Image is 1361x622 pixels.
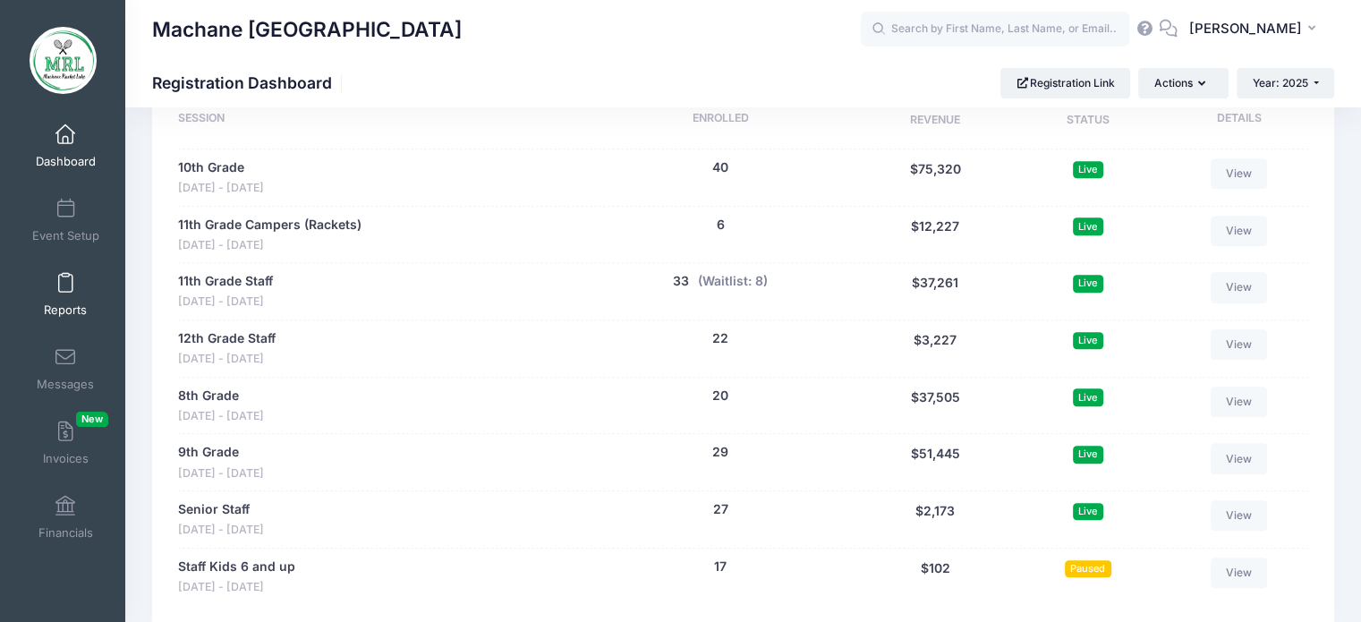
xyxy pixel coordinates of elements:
[856,272,1015,311] div: $37,261
[1211,387,1268,417] a: View
[1211,216,1268,246] a: View
[856,500,1015,539] div: $2,173
[712,387,728,405] button: 20
[856,443,1015,481] div: $51,445
[1189,19,1302,38] span: [PERSON_NAME]
[1211,158,1268,189] a: View
[178,237,362,254] span: [DATE] - [DATE]
[1073,388,1103,405] span: Live
[1073,161,1103,178] span: Live
[1253,76,1308,89] span: Year: 2025
[698,272,768,291] button: (Waitlist: 8)
[856,329,1015,368] div: $3,227
[1073,275,1103,292] span: Live
[178,522,264,539] span: [DATE] - [DATE]
[178,465,264,482] span: [DATE] - [DATE]
[44,302,87,318] span: Reports
[178,110,585,132] div: Session
[1211,329,1268,360] a: View
[1065,560,1111,577] span: Paused
[856,158,1015,197] div: $75,320
[1161,110,1308,132] div: Details
[178,558,295,576] a: Staff Kids 6 and up
[36,154,96,169] span: Dashboard
[23,189,108,251] a: Event Setup
[856,216,1015,254] div: $12,227
[178,329,276,348] a: 12th Grade Staff
[23,486,108,549] a: Financials
[712,158,728,177] button: 40
[178,216,362,234] a: 11th Grade Campers (Rackets)
[178,351,276,368] span: [DATE] - [DATE]
[23,115,108,177] a: Dashboard
[714,558,727,576] button: 17
[1178,9,1334,50] button: [PERSON_NAME]
[1073,446,1103,463] span: Live
[1073,332,1103,349] span: Live
[1211,558,1268,588] a: View
[152,9,462,50] h1: Machane [GEOGRAPHIC_DATA]
[178,387,239,405] a: 8th Grade
[856,558,1015,596] div: $102
[32,228,99,243] span: Event Setup
[38,525,93,541] span: Financials
[712,443,728,462] button: 29
[76,412,108,427] span: New
[1237,68,1334,98] button: Year: 2025
[23,337,108,400] a: Messages
[1073,217,1103,234] span: Live
[1211,272,1268,302] a: View
[713,500,728,519] button: 27
[1211,443,1268,473] a: View
[717,216,725,234] button: 6
[1000,68,1130,98] a: Registration Link
[23,412,108,474] a: InvoicesNew
[30,27,97,94] img: Machane Racket Lake
[152,73,347,92] h1: Registration Dashboard
[43,451,89,466] span: Invoices
[178,408,264,425] span: [DATE] - [DATE]
[178,500,250,519] a: Senior Staff
[1073,503,1103,520] span: Live
[1015,110,1161,132] div: Status
[585,110,856,132] div: Enrolled
[178,294,273,311] span: [DATE] - [DATE]
[861,12,1129,47] input: Search by First Name, Last Name, or Email...
[178,443,239,462] a: 9th Grade
[178,158,244,177] a: 10th Grade
[1138,68,1228,98] button: Actions
[1211,500,1268,531] a: View
[178,579,295,596] span: [DATE] - [DATE]
[178,272,273,291] a: 11th Grade Staff
[178,180,264,197] span: [DATE] - [DATE]
[856,110,1015,132] div: Revenue
[673,272,689,291] button: 33
[856,387,1015,425] div: $37,505
[712,329,728,348] button: 22
[37,377,94,392] span: Messages
[23,263,108,326] a: Reports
